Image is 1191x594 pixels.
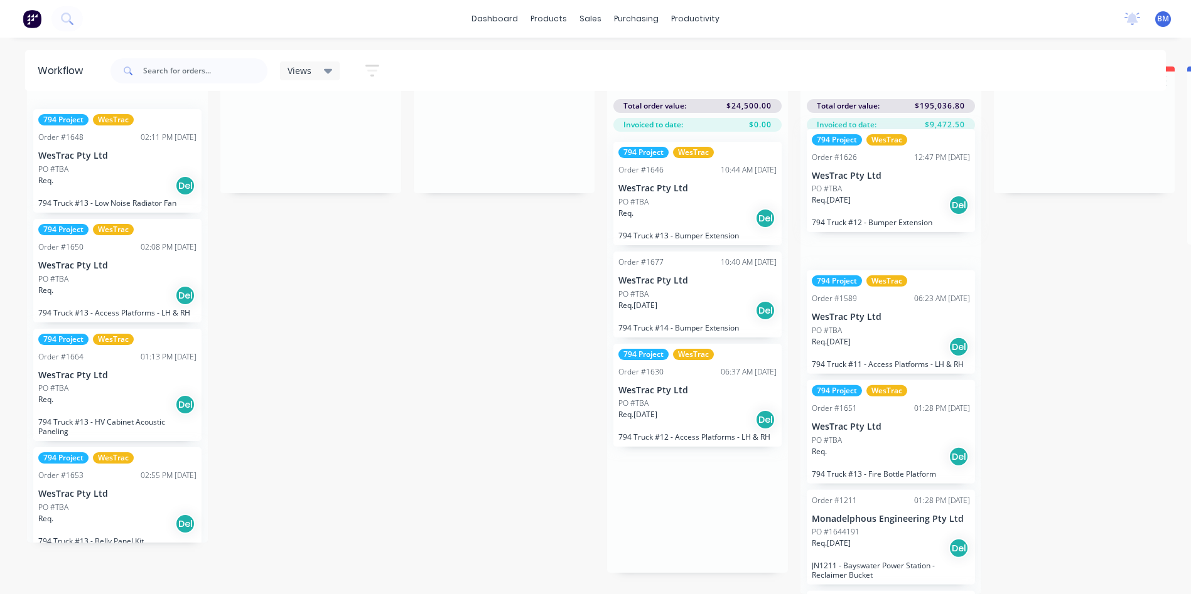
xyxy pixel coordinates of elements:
span: To be invoiced: [817,138,870,149]
span: BM [1157,13,1169,24]
span: $185,564.30 [915,138,965,149]
span: Total order value: [623,100,686,112]
div: productivity [665,9,726,28]
span: $9,472.50 [925,119,965,130]
div: Workflow [38,63,89,78]
span: $0.00 [749,119,772,130]
span: Invoiced to date: [817,119,876,130]
input: Search for orders... [143,58,267,83]
a: dashboard [465,9,524,28]
span: Views [288,64,311,77]
span: $24,500.00 [726,100,772,112]
div: purchasing [608,9,665,28]
div: sales [573,9,608,28]
span: Invoiced to date: [623,119,683,130]
div: products [524,9,573,28]
img: Factory [23,9,41,28]
span: Total order value: [817,100,880,112]
span: $195,036.80 [915,100,965,112]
